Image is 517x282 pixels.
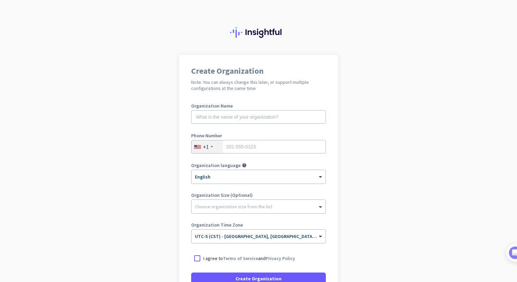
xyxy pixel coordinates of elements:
i: help [242,163,247,168]
input: What is the name of your organization? [191,110,326,124]
label: Organization Size (Optional) [191,193,326,197]
span: Create Organization [235,275,282,282]
label: Organization Name [191,103,326,108]
label: Phone Number [191,133,326,138]
h1: Create Organization [191,67,326,75]
div: +1 [203,143,209,150]
label: Organization language [191,163,241,168]
input: 201-555-0123 [191,140,326,154]
a: Privacy Policy [266,255,295,261]
h2: Note: You can always change this later, or support multiple configurations at the same time [191,79,326,91]
img: Insightful [230,27,287,38]
label: Organization Time Zone [191,222,326,227]
a: Terms of Service [223,255,258,261]
p: I agree to and [203,255,295,262]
